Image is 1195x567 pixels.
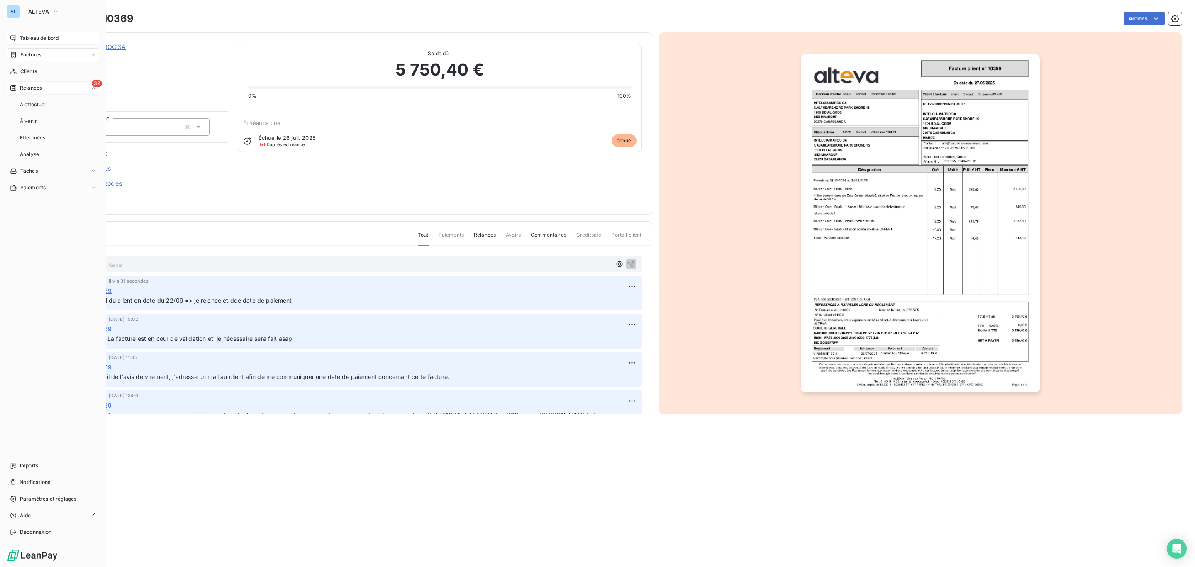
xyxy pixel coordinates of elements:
img: invoice_thumbnail [801,54,1040,392]
span: Tâches [20,167,38,175]
div: AL [7,5,20,18]
span: Clients [20,68,37,75]
span: Solde dû : [248,50,632,57]
span: Creditsafe [576,231,602,245]
span: 32 [92,80,102,87]
span: C_54973_ALT [65,53,228,59]
span: 14/10 Suite au mail du client en date du 22/09 => je relance et dde date de paiement [55,297,292,304]
span: Portail client [611,231,641,245]
span: Paiements [20,184,46,191]
span: échue [612,134,637,147]
span: Avoirs [506,231,521,245]
span: Tableau de bord [20,34,59,42]
div: Open Intercom Messenger [1167,539,1187,559]
span: Factures [20,51,41,59]
span: [DATE] 15:02 [109,317,138,322]
span: Tout [418,231,429,246]
span: 0% [248,92,256,100]
span: J+80 [259,142,270,147]
span: 22/09 Suite au mail de l'avis de virement, j'adresse un mail au client afin de me communiquer une... [55,373,449,380]
a: Aide [7,509,99,522]
span: Commentaires [531,231,566,245]
span: Imports [20,462,38,469]
span: À effectuer [20,101,47,108]
button: Actions [1124,12,1165,25]
span: 10/09 Mail client : Prière de nous communiquer la référence de notre bon de commande ou contrat p... [55,411,597,428]
span: Échéance due [243,120,281,126]
span: Notifications [20,479,50,486]
span: Paiements [439,231,464,245]
span: [DATE] 11:35 [109,355,137,360]
span: Paramètres et réglages [20,495,76,503]
span: Échue le 26 juil. 2025 [259,134,316,141]
img: Logo LeanPay [7,549,58,562]
span: 22/09 Mail client : La facture est en cour de validation et le nécessaire sera fait asap [55,335,292,342]
span: 100% [617,92,632,100]
span: Relances [474,231,496,245]
span: Effectuées [20,134,46,142]
span: Déconnexion [20,528,52,536]
span: Aide [20,512,31,519]
span: [DATE] 13:09 [109,393,138,398]
span: ALTEVA [28,8,49,15]
span: Relances [20,84,42,92]
span: 5 750,40 € [395,57,484,82]
span: après échéance [259,142,305,147]
span: À venir [20,117,37,125]
span: Analyse [20,151,39,158]
span: il y a 31 secondes [109,279,149,283]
